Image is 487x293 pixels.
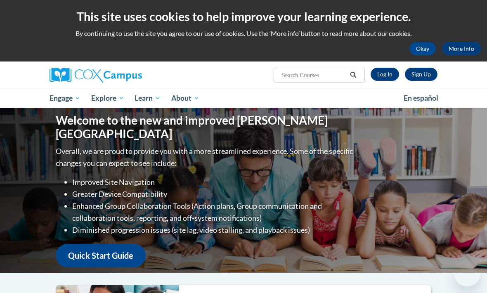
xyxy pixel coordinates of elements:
a: Cox Campus [50,68,170,83]
span: Learn [135,93,161,103]
a: Learn [129,89,166,108]
li: Greater Device Compatibility [72,188,355,200]
a: About [166,89,205,108]
iframe: Button to launch messaging window [454,260,480,286]
li: Diminished progression issues (site lag, video stalling, and playback issues) [72,224,355,236]
div: Main menu [43,89,444,108]
h1: Welcome to the new and improved [PERSON_NAME][GEOGRAPHIC_DATA] [56,113,355,141]
input: Search Courses [281,70,347,80]
a: More Info [442,42,481,55]
a: Register [405,68,437,81]
span: Engage [50,93,80,103]
a: Engage [44,89,86,108]
p: Overall, we are proud to provide you with a more streamlined experience. Some of the specific cha... [56,145,355,169]
button: Search [347,70,359,80]
p: By continuing to use the site you agree to our use of cookies. Use the ‘More info’ button to read... [6,29,481,38]
a: Explore [86,89,130,108]
a: Log In [371,68,399,81]
img: Cox Campus [50,68,142,83]
span: En español [404,94,438,102]
span: Explore [91,93,124,103]
li: Enhanced Group Collaboration Tools (Action plans, Group communication and collaboration tools, re... [72,200,355,224]
button: Okay [409,42,436,55]
h2: This site uses cookies to help improve your learning experience. [6,8,481,25]
span: About [171,93,199,103]
a: Quick Start Guide [56,244,146,267]
li: Improved Site Navigation [72,176,355,188]
a: En español [398,90,444,107]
